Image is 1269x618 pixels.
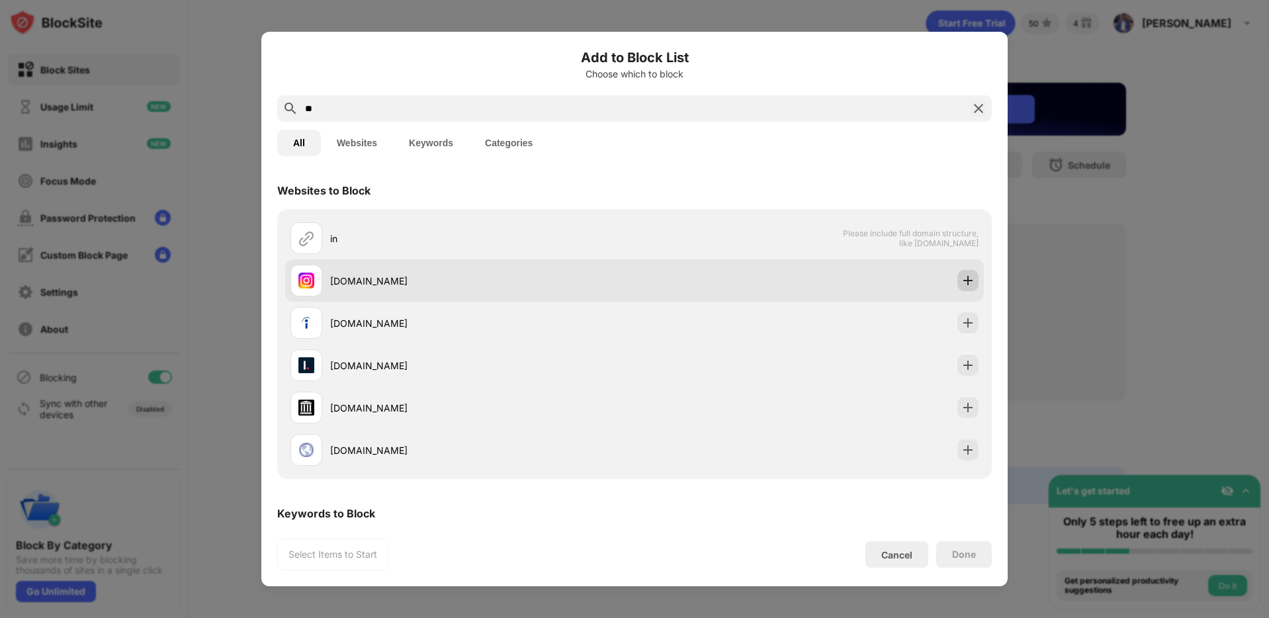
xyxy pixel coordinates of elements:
div: Choose which to block [277,69,992,79]
img: favicons [298,273,314,288]
img: favicons [298,315,314,331]
button: Keywords [393,130,469,156]
div: Cancel [881,549,912,560]
div: [DOMAIN_NAME] [330,274,634,288]
div: [DOMAIN_NAME] [330,401,634,415]
button: Categories [469,130,548,156]
img: url.svg [298,230,314,246]
div: [DOMAIN_NAME] [330,359,634,373]
div: Done [952,549,976,560]
img: search.svg [283,101,298,116]
div: Select Items to Start [288,548,377,561]
img: favicons [298,357,314,373]
h6: Add to Block List [277,48,992,67]
img: search-close [971,101,986,116]
button: All [277,130,321,156]
div: [DOMAIN_NAME] [330,316,634,330]
div: in [330,232,634,245]
div: [DOMAIN_NAME] [330,443,634,457]
div: Keywords to Block [277,507,375,520]
img: favicons [298,400,314,416]
div: Websites to Block [277,184,371,197]
img: favicons [298,442,314,458]
span: Please include full domain structure, like [DOMAIN_NAME] [842,228,979,248]
button: Websites [321,130,393,156]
